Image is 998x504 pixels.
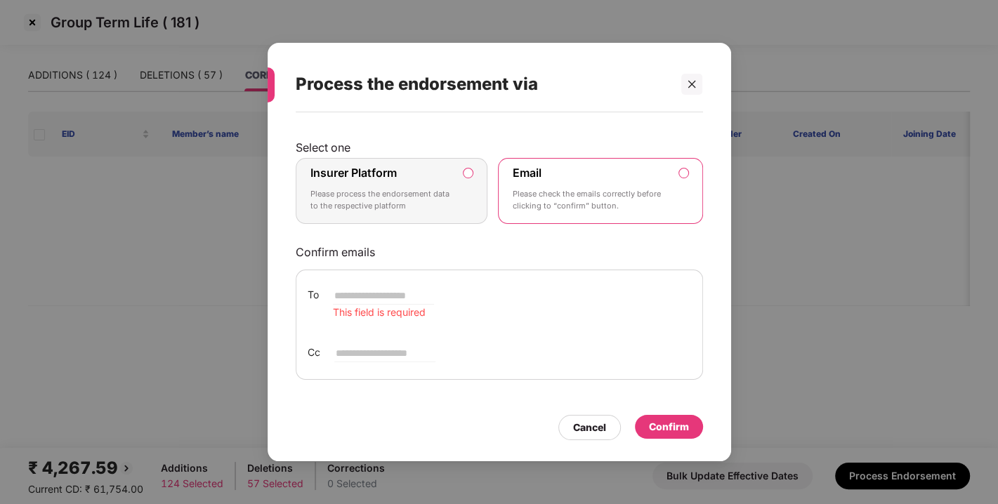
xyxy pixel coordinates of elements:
[513,188,668,213] p: Please check the emails correctly before clicking to “confirm” button.
[333,306,426,318] span: This field is required
[308,345,320,360] span: Cc
[679,168,688,178] input: EmailPlease check the emails correctly before clicking to “confirm” button.
[310,166,397,180] label: Insurer Platform
[310,188,454,213] p: Please process the endorsement data to the respective platform
[464,168,473,178] input: Insurer PlatformPlease process the endorsement data to the respective platform
[296,245,703,259] p: Confirm emails
[687,79,697,89] span: close
[649,419,689,435] div: Confirm
[308,287,319,303] span: To
[513,166,541,180] label: Email
[296,140,703,154] p: Select one
[296,57,669,112] div: Process the endorsement via
[573,420,606,435] div: Cancel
